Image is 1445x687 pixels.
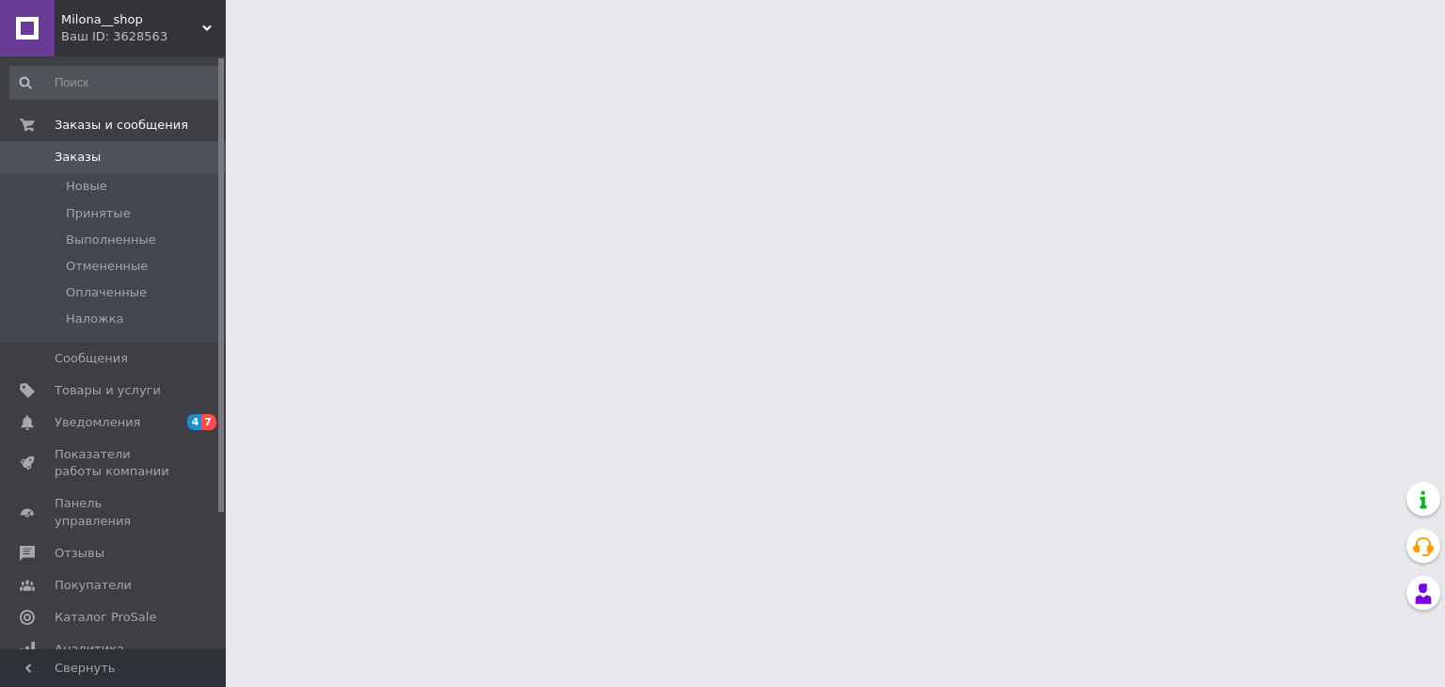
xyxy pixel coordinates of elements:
span: Покупатели [55,577,132,594]
span: Показатели работы компании [55,446,174,480]
span: Аналитика [55,641,124,658]
span: Наложка [66,311,124,328]
span: Выполненные [66,232,156,248]
span: 4 [187,414,202,430]
span: Панель управления [55,495,174,529]
span: Сообщения [55,350,128,367]
span: Новые [66,178,107,195]
span: Milona__shop [61,11,202,28]
span: Отмененные [66,258,148,275]
span: Заказы [55,149,101,166]
span: 7 [201,414,216,430]
span: Отзывы [55,545,104,562]
span: Принятые [66,205,131,222]
span: Уведомления [55,414,140,431]
div: Ваш ID: 3628563 [61,28,226,45]
span: Каталог ProSale [55,609,156,626]
span: Товары и услуги [55,382,161,399]
span: Заказы и сообщения [55,117,188,134]
span: Оплаченные [66,284,147,301]
input: Поиск [9,66,222,100]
